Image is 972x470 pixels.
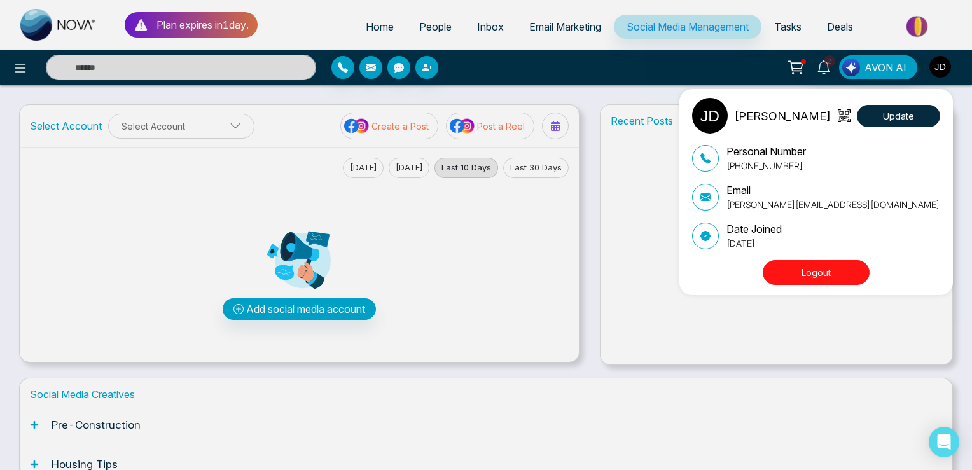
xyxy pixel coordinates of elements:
[929,427,959,457] div: Open Intercom Messenger
[857,105,940,127] button: Update
[726,144,806,159] p: Personal Number
[726,183,940,198] p: Email
[763,260,870,285] button: Logout
[734,107,831,125] p: [PERSON_NAME]
[726,159,806,172] p: [PHONE_NUMBER]
[726,221,782,237] p: Date Joined
[726,198,940,211] p: [PERSON_NAME][EMAIL_ADDRESS][DOMAIN_NAME]
[726,237,782,250] p: [DATE]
